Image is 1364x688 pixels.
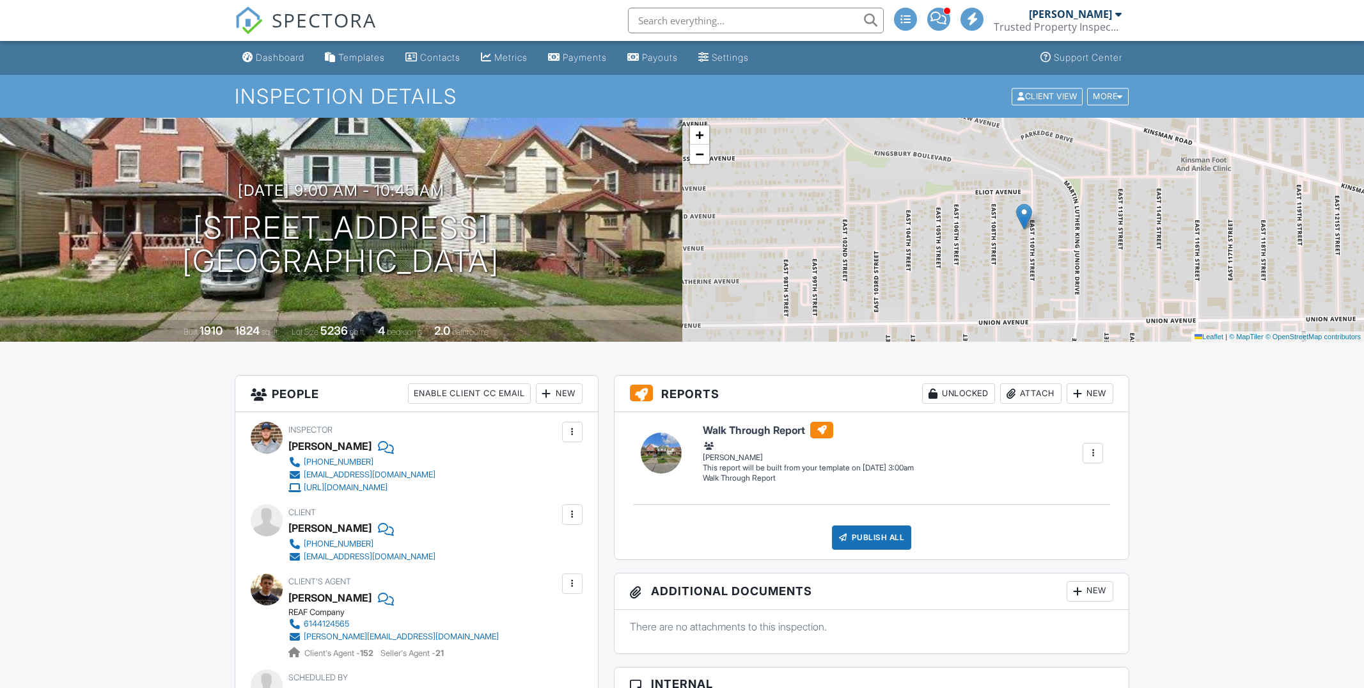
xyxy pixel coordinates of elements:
[703,463,914,473] div: This report will be built from your template on [DATE] 3:00am
[304,539,373,549] div: [PHONE_NUMBER]
[338,52,385,63] div: Templates
[304,457,373,467] div: [PHONE_NUMBER]
[235,85,1130,108] h1: Inspection Details
[235,324,260,337] div: 1824
[494,52,528,63] div: Metrics
[288,618,499,630] a: 6144124565
[1195,333,1223,340] a: Leaflet
[630,620,1114,634] p: There are no attachments to this inspection.
[408,383,531,404] div: Enable Client CC Email
[235,17,377,44] a: SPECTORA
[360,648,373,658] strong: 152
[380,648,444,658] span: Seller's Agent -
[184,327,198,337] span: Built
[304,648,375,658] span: Client's Agent -
[1029,8,1112,20] div: [PERSON_NAME]
[235,6,263,35] img: The Best Home Inspection Software - Spectora
[536,383,583,404] div: New
[690,145,709,164] a: Zoom out
[703,473,914,484] div: Walk Through Report
[235,376,598,412] h3: People
[1067,581,1113,602] div: New
[288,456,435,468] a: [PHONE_NUMBER]
[543,46,612,70] a: Payments
[288,588,372,607] a: [PERSON_NAME]
[304,552,435,562] div: [EMAIL_ADDRESS][DOMAIN_NAME]
[304,619,349,629] div: 6144124565
[452,327,489,337] span: bathrooms
[304,632,499,642] div: [PERSON_NAME][EMAIL_ADDRESS][DOMAIN_NAME]
[1225,333,1227,340] span: |
[387,327,422,337] span: bedrooms
[288,550,435,563] a: [EMAIL_ADDRESS][DOMAIN_NAME]
[434,324,450,337] div: 2.0
[1054,52,1122,63] div: Support Center
[288,481,435,494] a: [URL][DOMAIN_NAME]
[476,46,533,70] a: Metrics
[1067,383,1113,404] div: New
[435,648,444,658] strong: 21
[182,211,499,279] h1: [STREET_ADDRESS] [GEOGRAPHIC_DATA]
[994,20,1122,33] div: Trusted Property Inspections, LLC
[622,46,683,70] a: Payouts
[1087,88,1129,105] div: More
[288,518,372,538] div: [PERSON_NAME]
[563,52,607,63] div: Payments
[712,52,749,63] div: Settings
[238,182,444,199] h3: [DATE] 9:00 am - 10:45 am
[1035,46,1127,70] a: Support Center
[304,483,388,493] div: [URL][DOMAIN_NAME]
[693,46,754,70] a: Settings
[615,376,1129,412] h3: Reports
[1012,88,1083,105] div: Client View
[288,673,348,682] span: Scheduled By
[1229,333,1264,340] a: © MapTiler
[272,6,377,33] span: SPECTORA
[400,46,466,70] a: Contacts
[320,324,348,337] div: 5236
[237,46,310,70] a: Dashboard
[288,607,509,618] div: REAF Company
[420,52,460,63] div: Contacts
[304,470,435,480] div: [EMAIL_ADDRESS][DOMAIN_NAME]
[1010,91,1086,100] a: Client View
[288,468,435,481] a: [EMAIL_ADDRESS][DOMAIN_NAME]
[288,538,435,550] a: [PHONE_NUMBER]
[256,52,304,63] div: Dashboard
[690,125,709,145] a: Zoom in
[1000,383,1062,404] div: Attach
[350,327,366,337] span: sq.ft.
[703,440,914,463] div: [PERSON_NAME]
[320,46,390,70] a: Templates
[628,8,884,33] input: Search everything...
[695,146,703,162] span: −
[832,525,912,550] div: Publish All
[288,425,333,435] span: Inspector
[1016,204,1032,230] img: Marker
[288,630,499,643] a: [PERSON_NAME][EMAIL_ADDRESS][DOMAIN_NAME]
[922,383,995,404] div: Unlocked
[288,508,316,517] span: Client
[288,577,351,586] span: Client's Agent
[262,327,279,337] span: sq. ft.
[378,324,385,337] div: 4
[695,127,703,143] span: +
[642,52,678,63] div: Payouts
[1266,333,1361,340] a: © OpenStreetMap contributors
[288,436,372,456] div: [PERSON_NAME]
[292,327,318,337] span: Lot Size
[703,422,914,438] h6: Walk Through Report
[200,324,223,337] div: 1910
[615,573,1129,610] h3: Additional Documents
